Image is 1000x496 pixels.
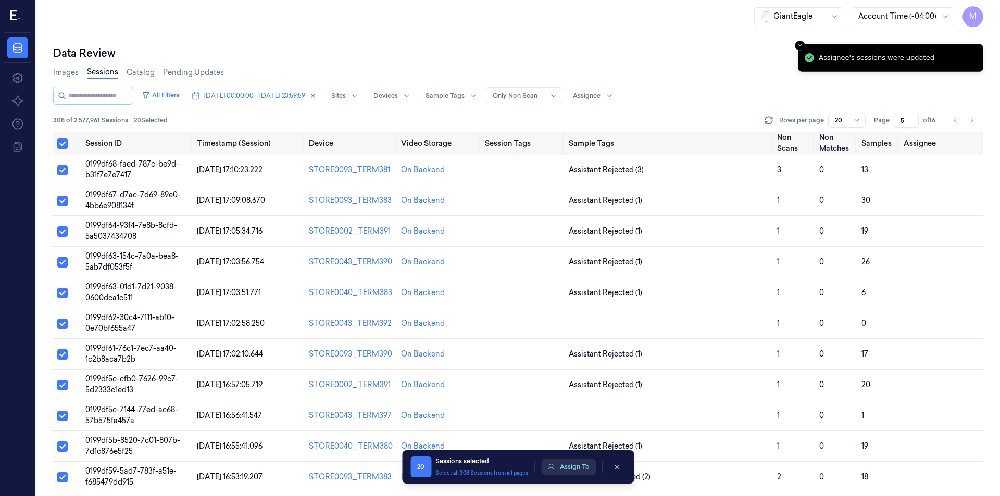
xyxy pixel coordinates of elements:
[861,288,866,297] span: 6
[815,132,857,155] th: Non Matches
[777,196,780,205] span: 1
[481,132,565,155] th: Session Tags
[197,319,265,328] span: [DATE] 17:02:58.250
[85,405,178,425] span: 0199df5c-7144-77ed-ac68-57b575fa457a
[127,67,155,78] a: Catalog
[85,190,181,210] span: 0199df67-d7ac-7d69-89e0-4bb6e908134f
[861,165,868,174] span: 13
[819,380,824,389] span: 0
[197,288,261,297] span: [DATE] 17:03:51.771
[57,257,68,268] button: Select row
[53,116,130,125] span: 308 of 2,577,961 Sessions ,
[309,349,393,360] div: STORE0093_TERM390
[401,287,445,298] div: On Backend
[397,132,481,155] th: Video Storage
[569,441,642,452] span: Assistant Rejected (1)
[819,288,824,297] span: 0
[85,374,179,395] span: 0199df5c-cfb0-7626-99c7-5d2333c1ed13
[861,226,868,236] span: 19
[569,287,642,298] span: Assistant Rejected (1)
[197,472,262,481] span: [DATE] 16:53:19.207
[305,132,397,155] th: Device
[819,196,824,205] span: 0
[861,196,870,205] span: 30
[309,226,393,237] div: STORE0002_TERM391
[569,226,642,237] span: Assistant Rejected (1)
[777,472,781,481] span: 2
[57,441,68,452] button: Select row
[57,288,68,298] button: Select row
[401,318,445,329] div: On Backend
[87,67,118,79] a: Sessions
[85,466,177,487] span: 0199df59-5ad7-783f-a51e-f685479dd915
[163,67,224,78] a: Pending Updates
[197,441,262,451] span: [DATE] 16:55:41.096
[923,116,940,125] span: of 16
[85,159,179,180] span: 0199df68-faed-787c-be9d-b31f7e7e7417
[779,116,824,125] p: Rows per page
[401,472,445,482] div: On Backend
[401,410,445,421] div: On Backend
[819,411,824,420] span: 0
[819,165,824,174] span: 0
[777,165,781,174] span: 3
[541,459,596,475] button: Assign To
[435,456,528,466] div: Sessions selected
[948,113,979,128] nav: pagination
[204,91,305,100] span: [DATE] 00:00:00 - [DATE] 23:59:59
[565,132,773,155] th: Sample Tags
[197,411,262,420] span: [DATE] 16:56:41.547
[57,380,68,390] button: Select row
[197,226,262,236] span: [DATE] 17:05:34.716
[861,349,868,359] span: 17
[57,319,68,329] button: Select row
[963,6,983,27] button: M
[899,132,983,155] th: Assignee
[819,226,824,236] span: 0
[773,132,815,155] th: Non Scans
[57,196,68,206] button: Select row
[53,67,79,78] a: Images
[85,436,180,456] span: 0199df5b-8520-7c01-807b-7d1c876e5f25
[861,380,870,389] span: 20
[569,195,642,206] span: Assistant Rejected (1)
[137,87,183,104] button: All Filters
[197,165,262,174] span: [DATE] 17:10:23.222
[410,456,431,477] span: 20
[57,349,68,360] button: Select row
[85,251,179,272] span: 0199df63-154c-7a0a-bea8-5ab7df053f5f
[777,441,780,451] span: 1
[861,319,866,328] span: 0
[81,132,193,155] th: Session ID
[309,195,393,206] div: STORE0093_TERM383
[57,226,68,237] button: Select row
[85,313,174,333] span: 0199df62-30c4-7111-ab10-0e70bf655a47
[57,472,68,482] button: Select row
[777,226,780,236] span: 1
[193,132,304,155] th: Timestamp (Session)
[861,411,864,420] span: 1
[309,410,393,421] div: STORE0043_TERM397
[777,349,780,359] span: 1
[795,41,805,51] button: Close toast
[819,472,824,481] span: 0
[197,257,264,266] span: [DATE] 17:03:56.754
[401,379,445,390] div: On Backend
[57,165,68,175] button: Select row
[861,472,868,481] span: 18
[197,196,265,205] span: [DATE] 17:09:08.670
[569,257,642,268] span: Assistant Rejected (1)
[197,349,263,359] span: [DATE] 17:02:10.644
[609,459,626,475] button: clearSelection
[777,288,780,297] span: 1
[309,441,393,452] div: STORE0040_TERM380
[401,441,445,452] div: On Backend
[874,116,890,125] span: Page
[861,441,868,451] span: 19
[57,138,68,149] button: Select all
[134,116,168,125] span: 20 Selected
[187,87,321,104] button: [DATE] 00:00:00 - [DATE] 23:59:59
[309,472,393,482] div: STORE0093_TERM383
[819,441,824,451] span: 0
